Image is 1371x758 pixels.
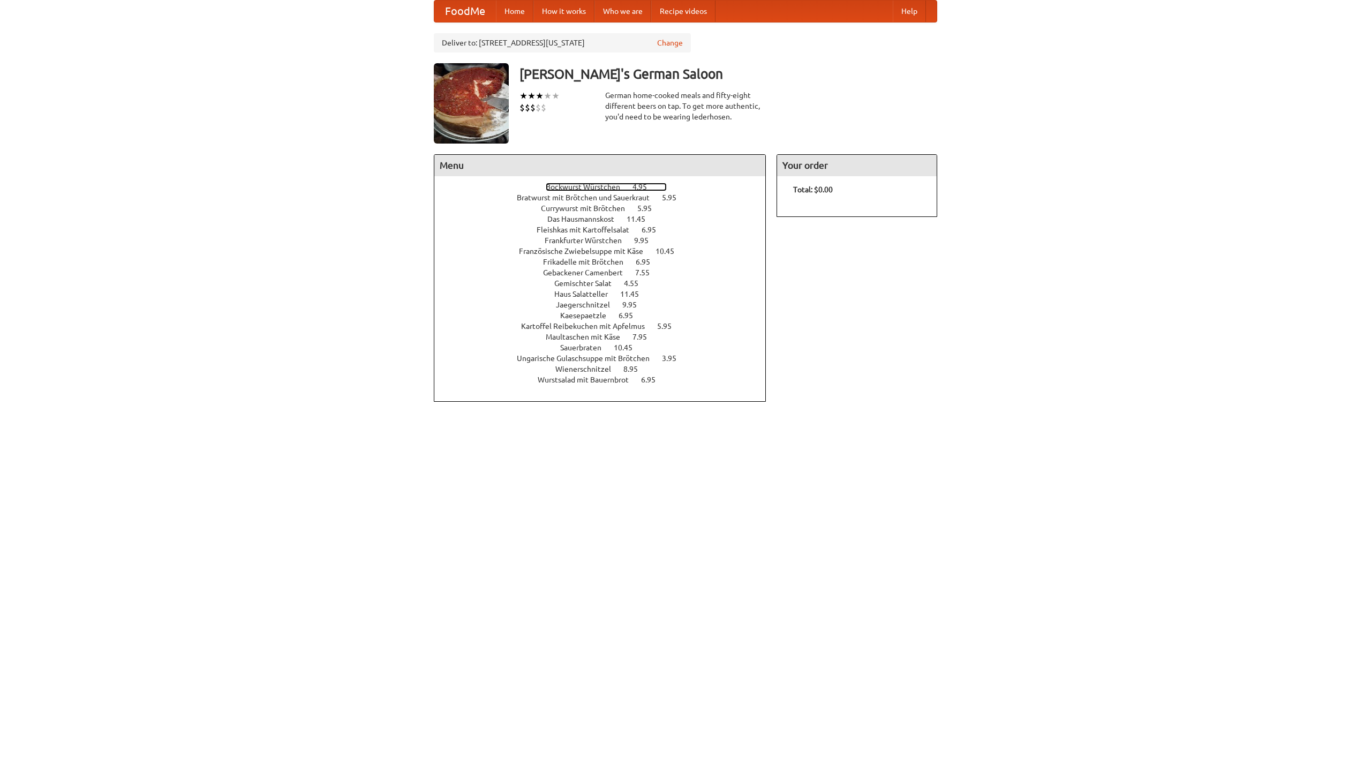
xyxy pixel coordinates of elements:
[893,1,926,22] a: Help
[541,204,636,213] span: Currywurst mit Brötchen
[536,90,544,102] li: ★
[519,102,525,114] li: $
[543,258,634,266] span: Frikadelle mit Brötchen
[641,376,666,384] span: 6.95
[530,102,536,114] li: $
[554,290,659,298] a: Haus Salatteller 11.45
[656,247,685,256] span: 10.45
[519,63,937,85] h3: [PERSON_NAME]'s German Saloon
[624,279,649,288] span: 4.55
[434,63,509,144] img: angular.jpg
[546,183,667,191] a: Bockwurst Würstchen 4.95
[622,301,647,309] span: 9.95
[620,290,650,298] span: 11.45
[546,183,631,191] span: Bockwurst Würstchen
[662,193,687,202] span: 5.95
[545,236,668,245] a: Frankfurter Würstchen 9.95
[521,322,691,331] a: Kartoffel Reibekuchen mit Apfelmus 5.95
[537,226,640,234] span: Fleishkas mit Kartoffelsalat
[545,236,632,245] span: Frankfurter Würstchen
[543,268,634,277] span: Gebackener Camenbert
[560,343,652,352] a: Sauerbraten 10.45
[555,365,658,373] a: Wienerschnitzel 8.95
[560,311,653,320] a: Kaesepaetzle 6.95
[594,1,651,22] a: Who we are
[544,90,552,102] li: ★
[543,258,670,266] a: Frikadelle mit Brötchen 6.95
[619,311,644,320] span: 6.95
[605,90,766,122] div: German home-cooked meals and fifty-eight different beers on tap. To get more authentic, you'd nee...
[632,183,658,191] span: 4.95
[528,90,536,102] li: ★
[636,258,661,266] span: 6.95
[793,185,833,194] b: Total: $0.00
[554,290,619,298] span: Haus Salatteller
[517,193,696,202] a: Bratwurst mit Brötchen und Sauerkraut 5.95
[519,247,654,256] span: Französische Zwiebelsuppe mit Käse
[538,376,675,384] a: Wurstsalad mit Bauernbrot 6.95
[434,33,691,52] div: Deliver to: [STREET_ADDRESS][US_STATE]
[556,301,657,309] a: Jaegerschnitzel 9.95
[627,215,656,223] span: 11.45
[546,333,667,341] a: Maultaschen mit Käse 7.95
[536,102,541,114] li: $
[642,226,667,234] span: 6.95
[533,1,594,22] a: How it works
[552,90,560,102] li: ★
[434,155,765,176] h4: Menu
[543,268,669,277] a: Gebackener Camenbert 7.55
[555,365,622,373] span: Wienerschnitzel
[662,354,687,363] span: 3.95
[547,215,625,223] span: Das Hausmannskost
[537,226,676,234] a: Fleishkas mit Kartoffelsalat 6.95
[517,193,660,202] span: Bratwurst mit Brötchen und Sauerkraut
[519,247,694,256] a: Französische Zwiebelsuppe mit Käse 10.45
[434,1,496,22] a: FoodMe
[651,1,715,22] a: Recipe videos
[547,215,665,223] a: Das Hausmannskost 11.45
[623,365,649,373] span: 8.95
[554,279,658,288] a: Gemischter Salat 4.55
[637,204,662,213] span: 5.95
[541,102,546,114] li: $
[554,279,622,288] span: Gemischter Salat
[634,236,659,245] span: 9.95
[496,1,533,22] a: Home
[546,333,631,341] span: Maultaschen mit Käse
[560,343,612,352] span: Sauerbraten
[560,311,617,320] span: Kaesepaetzle
[614,343,643,352] span: 10.45
[519,90,528,102] li: ★
[556,301,621,309] span: Jaegerschnitzel
[657,37,683,48] a: Change
[525,102,530,114] li: $
[657,322,682,331] span: 5.95
[538,376,639,384] span: Wurstsalad mit Bauernbrot
[632,333,658,341] span: 7.95
[541,204,672,213] a: Currywurst mit Brötchen 5.95
[517,354,660,363] span: Ungarische Gulaschsuppe mit Brötchen
[517,354,696,363] a: Ungarische Gulaschsuppe mit Brötchen 3.95
[521,322,656,331] span: Kartoffel Reibekuchen mit Apfelmus
[635,268,660,277] span: 7.55
[777,155,937,176] h4: Your order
